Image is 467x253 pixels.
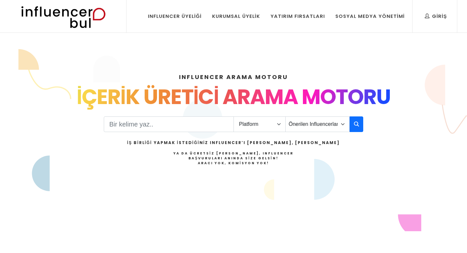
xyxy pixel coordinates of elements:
div: Kurumsal Üyelik [212,13,260,20]
h2: İş Birliği Yapmak İstediğiniz Influencer’ı [PERSON_NAME], [PERSON_NAME] [127,140,340,146]
div: Sosyal Medya Yönetimi [335,13,405,20]
div: Influencer Üyeliği [148,13,202,20]
div: Giriş [425,13,447,20]
strong: Aracı Yok, Komisyon Yok! [198,161,269,166]
h4: INFLUENCER ARAMA MOTORU [23,73,444,81]
input: Search [104,116,234,132]
h4: Ya da Ücretsiz [PERSON_NAME], Influencer Başvuruları Anında Size Gelsin! [127,151,340,166]
div: İÇERİK ÜRETİCİ ARAMA MOTORU [23,81,444,113]
div: Yatırım Fırsatları [270,13,325,20]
